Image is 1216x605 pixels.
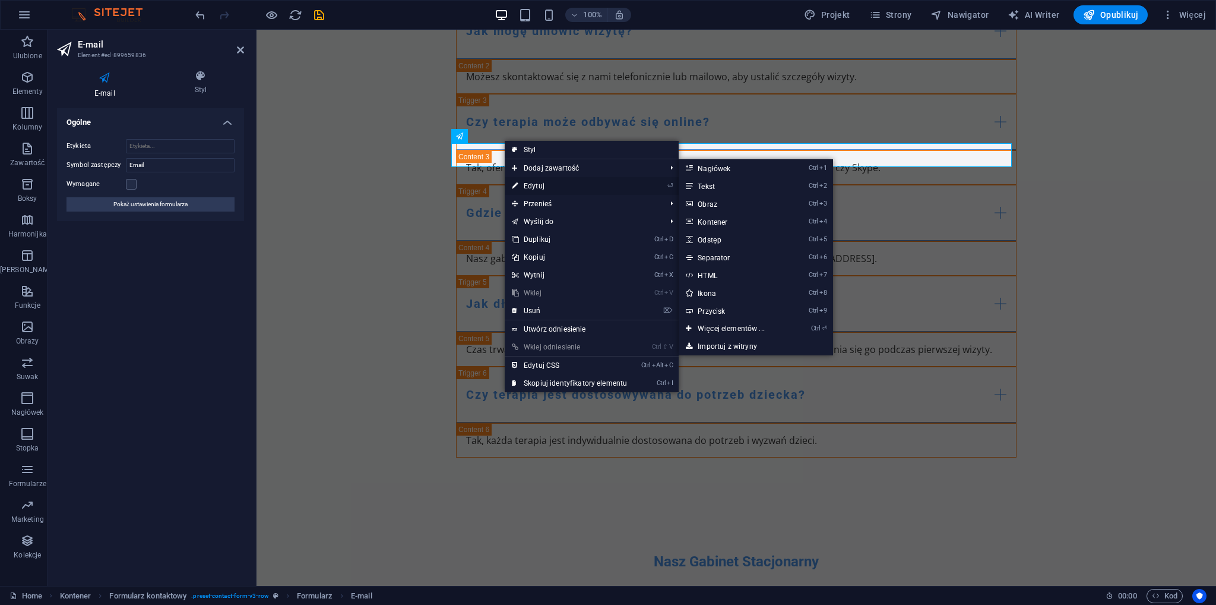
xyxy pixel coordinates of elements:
i: Ctrl [654,253,664,261]
i: Ctrl [809,182,818,190]
i: Ctrl [641,361,651,369]
a: Ctrl⏎Więcej elementów ... [679,320,788,338]
button: Projekt [799,5,854,24]
p: Funkcje [15,301,40,310]
i: 3 [819,200,827,207]
i: Przeładuj stronę [289,8,302,22]
i: 9 [819,307,827,314]
a: Ctrl6Separator [679,248,788,266]
i: ⏎ [667,182,673,190]
a: CtrlDDuplikuj [505,231,634,248]
i: 4 [819,218,827,225]
p: Elementy [12,87,43,96]
a: CtrlVWklej [505,284,634,302]
a: CtrlXWytnij [505,266,634,284]
i: I [667,379,673,387]
span: Kliknij, aby zaznaczyć. Kliknij dwukrotnie, aby edytować [60,589,91,603]
h6: Czas sesji [1106,589,1137,603]
button: Strony [864,5,917,24]
i: 2 [819,182,827,190]
button: Kliknij tutaj, aby wyjść z trybu podglądu i kontynuować edycję [264,8,278,22]
p: Kolekcje [14,550,41,560]
p: Kolumny [12,122,42,132]
i: Ctrl [811,324,821,332]
button: Opublikuj [1073,5,1148,24]
i: ⇧ [663,343,668,351]
i: 8 [819,289,827,297]
i: Alt [652,361,664,369]
i: Zapisz (Ctrl+S) [312,8,326,22]
h3: Element #ed-899659836 [78,50,220,61]
input: Symbol zastępczy... [126,158,235,172]
p: Nagłówek [11,408,44,417]
span: Dodaj zawartość [505,159,661,177]
a: CtrlAltCEdytuj CSS [505,357,634,374]
i: Cofnij: Przesuń elementy (Ctrl+Z) [194,8,207,22]
button: 100% [565,8,607,22]
button: reload [288,8,302,22]
i: Ten element jest konfigurowalnym ustawieniem wstępnym [273,593,278,599]
button: Kod [1147,589,1183,603]
i: Ctrl [809,271,818,279]
i: V [664,289,673,297]
a: Styl [505,141,679,159]
i: C [664,361,673,369]
i: Ctrl [809,218,818,225]
button: Usercentrics [1192,589,1206,603]
i: ⏎ [822,324,827,332]
p: Suwak [17,372,39,382]
h4: Ogólne [57,108,244,130]
nav: breadcrumb [60,589,372,603]
a: Kliknij, aby anulować zaznaczenie. Kliknij dwukrotnie, aby otworzyć Strony [9,589,42,603]
i: Ctrl [654,235,664,243]
p: Formularze [9,479,46,489]
span: Przenieś [505,195,661,213]
a: Importuj z witryny [679,338,832,355]
h4: E-mail [57,70,157,99]
i: 1 [819,164,827,172]
i: X [664,271,673,279]
i: V [669,343,673,351]
label: Symbol zastępczy [66,158,126,172]
i: 5 [819,235,827,243]
img: Editor Logo [68,8,157,22]
span: Projekt [804,9,850,21]
p: Harmonijka [8,229,47,239]
i: 6 [819,253,827,261]
span: Kliknij, aby zaznaczyć. Kliknij dwukrotnie, aby edytować [109,589,186,603]
a: ⌦Usuń [505,302,634,320]
a: Ctrl5Odstęp [679,231,788,248]
i: Ctrl [657,379,666,387]
i: Ctrl [654,289,664,297]
span: 00 00 [1118,589,1136,603]
p: Marketing [11,515,44,524]
p: Stopka [16,443,39,453]
span: AI Writer [1008,9,1059,21]
i: C [664,253,673,261]
i: Ctrl [654,271,664,279]
a: Utwórz odniesienie [505,320,679,338]
span: Więcej [1162,9,1206,21]
button: AI Writer [1003,5,1064,24]
span: Strony [869,9,912,21]
label: Etykieta [66,139,126,153]
p: Zawartość [10,158,45,168]
button: undo [193,8,207,22]
a: CtrlISkopiuj identyfikatory elementu [505,374,634,392]
input: Etykieta... [126,139,235,153]
a: Ctrl8Ikona [679,284,788,302]
a: ⏎Edytuj [505,177,634,195]
h2: E-mail [78,39,244,50]
a: Ctrl9Przycisk [679,302,788,320]
button: Więcej [1157,5,1211,24]
button: Nawigator [926,5,993,24]
button: Pokaż ustawienia formularza [66,197,235,212]
div: Projekt (Ctrl+Alt+Y) [799,5,854,24]
a: CtrlCKopiuj [505,248,634,266]
span: Opublikuj [1083,9,1138,21]
p: Boksy [18,194,37,203]
i: Ctrl [809,253,818,261]
span: : [1126,591,1128,600]
i: Ctrl [652,343,661,351]
h4: Styl [157,70,244,95]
